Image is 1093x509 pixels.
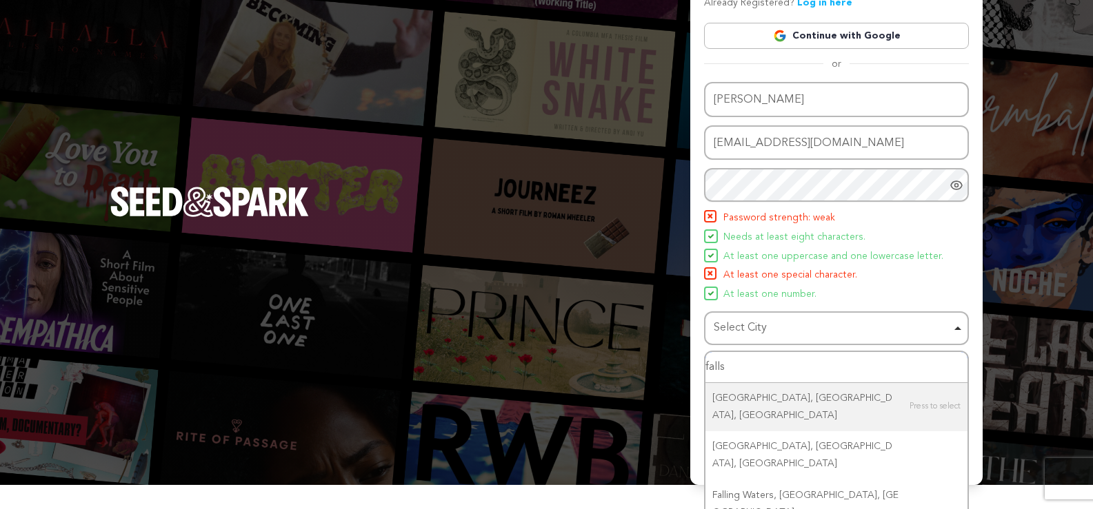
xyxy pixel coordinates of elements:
[705,211,715,221] img: Seed&Spark Icon
[110,187,309,217] img: Seed&Spark Logo
[723,287,816,303] span: At least one number.
[705,383,967,431] div: [GEOGRAPHIC_DATA], [GEOGRAPHIC_DATA], [GEOGRAPHIC_DATA]
[723,249,943,265] span: At least one uppercase and one lowercase letter.
[723,210,835,227] span: Password strength: weak
[704,23,969,49] a: Continue with Google
[823,57,850,71] span: or
[708,291,714,296] img: Seed&Spark Icon
[723,229,865,246] span: Needs at least eight characters.
[704,125,969,160] input: Email address
[714,318,951,338] div: Select City
[705,352,967,383] input: Select City
[950,178,963,192] a: Show password as plain text. Warning: this will display your password on the screen.
[773,29,787,43] img: Google logo
[705,431,967,479] div: [GEOGRAPHIC_DATA], [GEOGRAPHIC_DATA], [GEOGRAPHIC_DATA]
[110,187,309,245] a: Seed&Spark Homepage
[704,82,969,117] input: Name
[705,269,715,278] img: Seed&Spark Icon
[723,267,857,284] span: At least one special character.
[708,233,714,239] img: Seed&Spark Icon
[708,253,714,258] img: Seed&Spark Icon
